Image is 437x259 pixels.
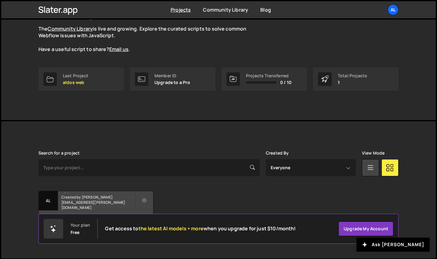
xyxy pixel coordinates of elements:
span: the latest AI models + more [139,225,204,232]
div: Your plan [70,223,90,228]
p: aldos web [63,80,88,85]
div: No pages have been added to this project [39,210,153,229]
div: Total Projects [338,73,367,78]
a: Upgrade my account [338,221,393,236]
div: al [39,191,58,210]
p: Upgrade to a Pro [154,80,190,85]
input: Type your project... [38,159,260,176]
h2: aldos web [61,191,135,193]
h2: Get access to when you upgrade for just $10/month! [105,226,296,232]
button: Ask [PERSON_NAME] [356,238,430,252]
p: The is live and growing. Explore the curated scripts to solve common Webflow issues with JavaScri... [38,25,258,53]
a: al [388,4,399,15]
span: 0 / 10 [280,80,291,85]
a: Email us [109,46,128,53]
small: Created by [PERSON_NAME][EMAIL_ADDRESS][PERSON_NAME][DOMAIN_NAME] [61,195,135,210]
div: Member ID [154,73,190,78]
a: Last Project aldos web [38,67,124,91]
label: Search for a project [38,151,80,155]
p: 1 [338,80,367,85]
a: al aldos web Created by [PERSON_NAME][EMAIL_ADDRESS][PERSON_NAME][DOMAIN_NAME] No pages have been... [38,191,153,229]
a: Community Library [203,6,248,13]
label: Created By [266,151,289,155]
label: View Mode [362,151,385,155]
div: Last Project [63,73,88,78]
div: Projects Transferred [246,73,291,78]
a: Projects [171,6,191,13]
div: Free [70,230,80,235]
a: Blog [260,6,271,13]
a: Community Library [48,25,93,32]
